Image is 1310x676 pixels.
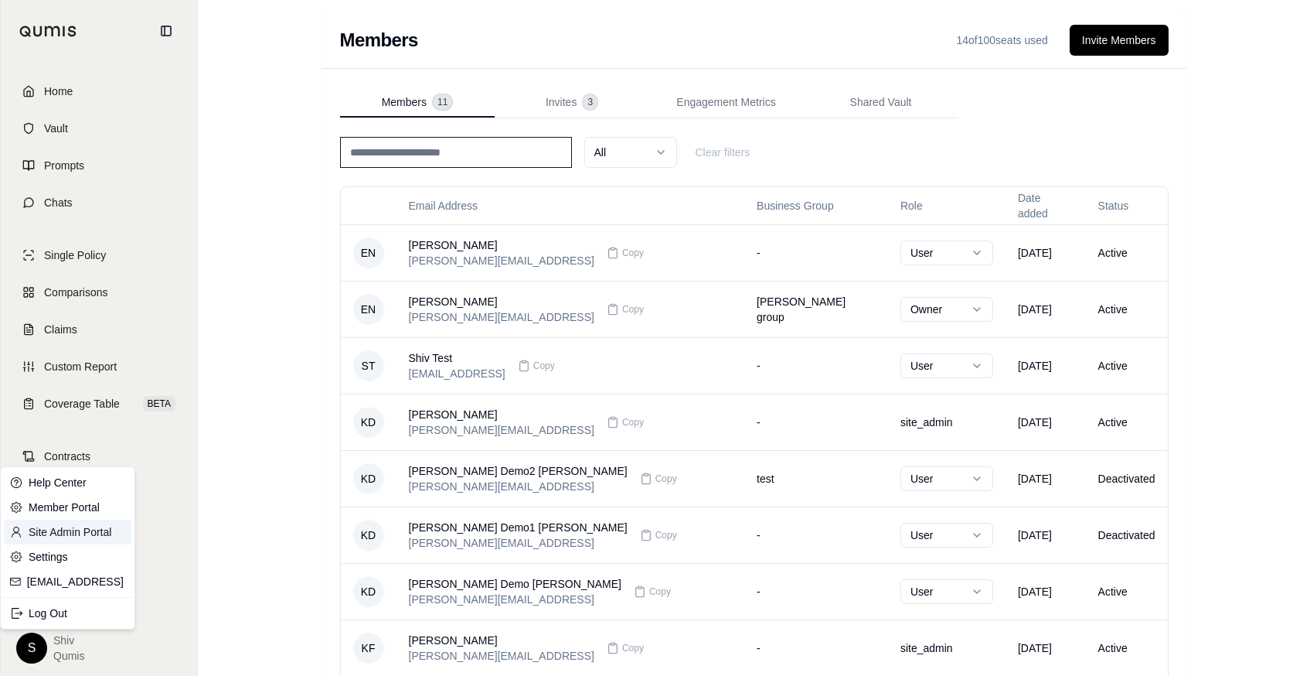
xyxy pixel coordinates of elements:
[4,495,131,520] a: Member Portal
[27,574,126,589] a: [EMAIL_ADDRESS]
[4,470,131,495] a: Help Center
[4,545,131,569] a: Settings
[4,520,131,545] a: Site Admin Portal
[4,601,131,626] div: Log Out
